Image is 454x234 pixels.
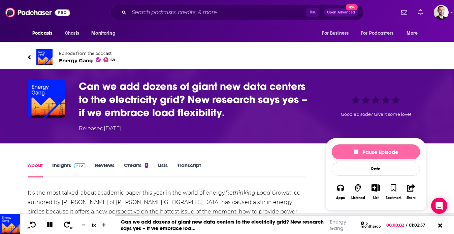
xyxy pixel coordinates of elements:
[341,112,411,117] span: Good episode? Give it some love!
[434,5,449,20] img: User Profile
[225,190,292,196] em: Rethinking Load Growth
[346,4,358,10] span: New
[357,27,403,40] button: open menu
[398,7,410,18] a: Show notifications dropdown
[145,163,148,168] div: 1
[59,57,115,64] span: Energy Gang
[177,162,201,177] a: Transcript
[386,223,406,228] span: 00:00:02
[407,196,416,200] div: Share
[5,6,70,19] img: Podchaser - Follow, Share and Rate Podcasts
[406,223,407,228] span: /
[369,184,383,191] button: Show More Button
[322,29,349,38] span: For Business
[28,162,43,177] a: About
[361,222,381,229] div: 5 months ago
[354,149,398,155] span: Pause Episode
[317,27,357,40] button: open menu
[32,29,52,38] span: Podcasts
[361,29,393,38] span: For Podcasters
[70,227,72,229] span: 30
[121,219,324,231] a: Can we add dozens of giant new data centers to the electricity grid? New research says yes – if w...
[60,27,83,40] a: Charts
[407,223,432,228] span: 01:02:57
[27,227,30,229] span: 10
[79,125,122,133] div: Released [DATE]
[336,196,345,200] div: Apps
[431,198,447,214] div: Open Intercom Messenger
[349,179,367,204] button: Listened
[386,196,401,200] div: Bookmark
[332,144,420,159] button: Pause Episode
[415,7,426,18] a: Show notifications dropdown
[28,27,61,40] button: open menu
[124,162,148,177] a: Credits1
[402,27,426,40] button: open menu
[26,221,39,229] button: 10
[110,5,364,20] div: Search podcasts, credits, & more...
[306,8,319,17] span: ⌘ K
[332,179,349,204] button: Apps
[402,179,420,204] button: Share
[36,49,53,65] img: Energy Gang
[52,162,86,177] a: InsightsPodchaser Pro
[28,49,426,65] a: Energy GangEpisode from the podcastEnergy Gang69
[65,29,79,38] span: Charts
[351,196,365,200] div: Listened
[385,179,402,204] button: Bookmark
[332,162,420,176] div: Rate
[87,27,124,40] button: open menu
[434,5,449,20] button: Show profile menu
[367,179,385,204] div: Show More ButtonList
[95,162,115,177] a: Reviews
[59,51,115,56] span: Episode from the podcast
[324,8,358,16] button: Open AdvancedNew
[373,196,379,200] div: List
[79,80,315,119] h1: Can we add dozens of giant new data centers to the electricity grid? New research says yes – if w...
[91,29,115,38] span: Monitoring
[88,222,100,228] div: 1 x
[158,162,168,177] a: Lists
[129,7,306,18] input: Search podcasts, credits, & more...
[407,29,418,38] span: More
[110,59,115,62] span: 69
[74,163,86,168] img: Podchaser Pro
[327,11,355,14] span: Open Advanced
[330,219,346,231] a: Energy Gang
[61,221,74,229] button: 30
[28,80,65,118] img: Can we add dozens of giant new data centers to the electricity grid? New research says yes – if w...
[434,5,449,20] span: Logged in as jaheld24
